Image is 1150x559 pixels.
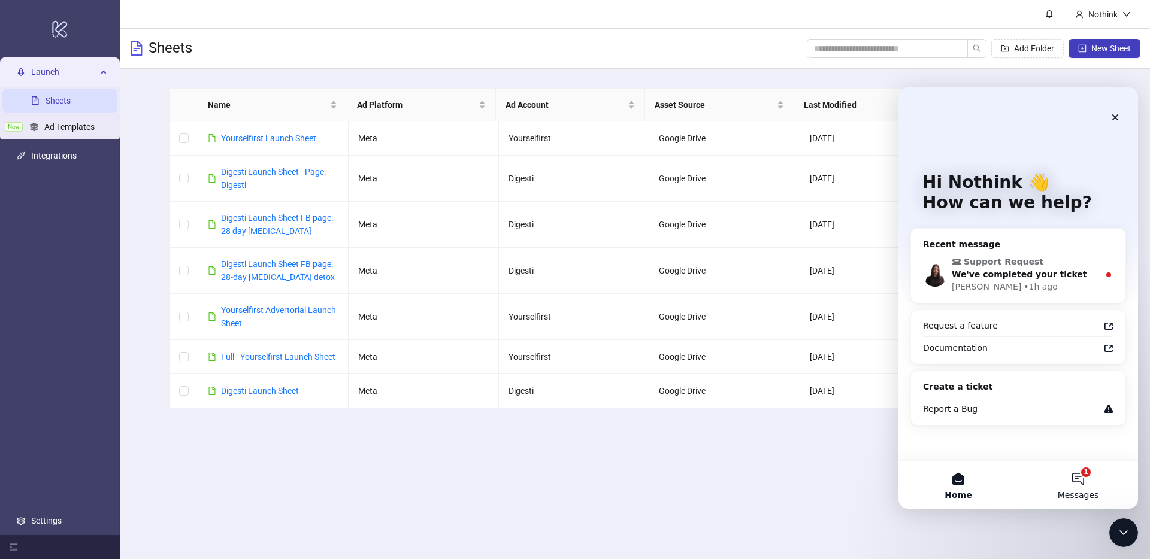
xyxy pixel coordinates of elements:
[649,248,800,294] td: Google Drive
[499,248,649,294] td: Digesti
[349,340,499,374] td: Meta
[349,374,499,408] td: Meta
[1109,518,1138,547] iframe: Intercom live chat
[221,213,333,236] a: Digesti Launch Sheet FB page: 28 day [MEDICAL_DATA]
[991,39,1064,58] button: Add Folder
[31,60,97,84] span: Launch
[221,305,336,328] a: Yourselfirst Advertorial Launch Sheet
[973,44,981,53] span: search
[31,151,77,160] a: Integrations
[349,294,499,340] td: Meta
[208,220,216,229] span: file
[499,294,649,340] td: Yourselfirst
[208,98,328,111] span: Name
[208,134,216,142] span: file
[208,266,216,275] span: file
[499,121,649,156] td: Yourselfirst
[645,89,794,121] th: Asset Source
[649,121,800,156] td: Google Drive
[1091,44,1131,53] span: New Sheet
[1069,39,1140,58] button: New Sheet
[499,340,649,374] td: Yourselfirst
[221,259,335,282] a: Digesti Launch Sheet FB page: 28-day [MEDICAL_DATA] detox
[198,89,347,121] th: Name
[794,89,943,121] th: Last Modified
[221,167,326,190] a: Digesti Launch Sheet - Page: Digesti
[208,174,216,183] span: file
[496,89,645,121] th: Ad Account
[208,353,216,361] span: file
[1014,44,1054,53] span: Add Folder
[221,386,299,396] a: Digesti Launch Sheet
[357,98,477,111] span: Ad Platform
[349,156,499,202] td: Meta
[800,294,951,340] td: [DATE]
[208,387,216,395] span: file
[655,98,774,111] span: Asset Source
[31,516,62,525] a: Settings
[1122,10,1131,19] span: down
[349,202,499,248] td: Meta
[129,41,144,56] span: file-text
[499,202,649,248] td: Digesti
[649,374,800,408] td: Google Drive
[10,543,18,551] span: menu-fold
[208,312,216,321] span: file
[221,352,335,361] a: Full - Yourselfirst Launch Sheet
[800,374,951,408] td: [DATE]
[349,248,499,294] td: Meta
[499,374,649,408] td: Digesti
[499,156,649,202] td: Digesti
[800,121,951,156] td: [DATE]
[649,156,800,202] td: Google Drive
[506,98,625,111] span: Ad Account
[800,202,951,248] td: [DATE]
[800,156,951,202] td: [DATE]
[349,121,499,156] td: Meta
[800,340,951,374] td: [DATE]
[17,68,25,76] span: rocket
[649,202,800,248] td: Google Drive
[1084,8,1122,21] div: Nothink
[800,248,951,294] td: [DATE]
[804,98,924,111] span: Last Modified
[46,96,71,105] a: Sheets
[1045,10,1054,18] span: bell
[1075,10,1084,19] span: user
[898,87,1138,509] iframe: Intercom live chat
[149,39,192,58] h3: Sheets
[1078,44,1087,53] span: plus-square
[44,122,95,132] a: Ad Templates
[649,340,800,374] td: Google Drive
[347,89,497,121] th: Ad Platform
[1001,44,1009,53] span: folder-add
[221,133,316,143] a: Yourselfirst Launch Sheet
[649,294,800,340] td: Google Drive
